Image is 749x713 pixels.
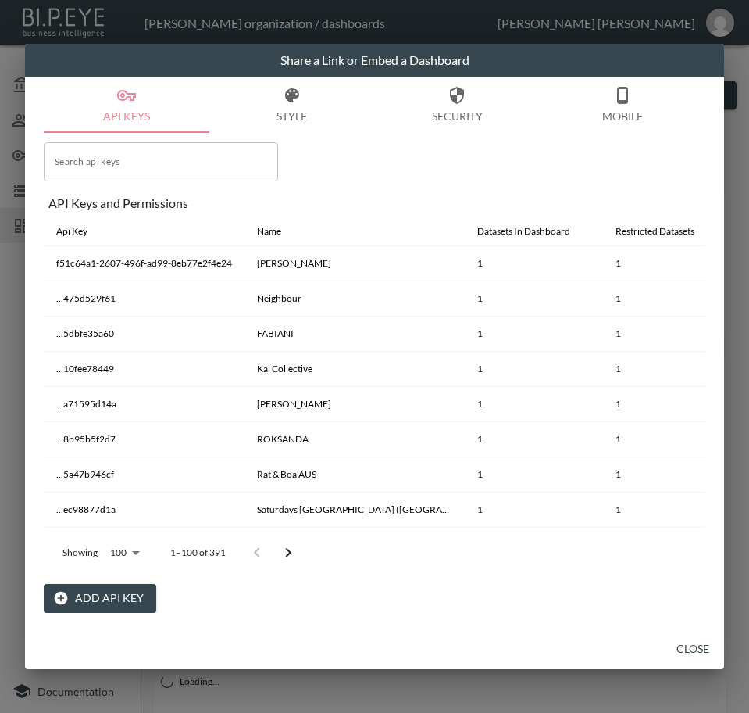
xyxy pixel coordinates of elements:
span: Api Key [56,222,108,241]
th: Yuzefi [244,528,465,563]
th: 1 [603,317,727,352]
th: ...10fee78449 [44,352,244,387]
th: 1 [603,528,727,563]
button: Style [209,77,375,133]
th: ...8b95b5f2d7 [44,422,244,457]
th: ...adb0f5124b [44,528,244,563]
button: API Keys [44,77,209,133]
th: 1 [603,493,727,528]
p: 1–100 of 391 [170,546,226,559]
th: ...5a47b946cf [44,457,244,493]
th: Saturdays NYC (Australia) [244,493,465,528]
span: Name [257,222,301,241]
div: API Keys and Permissions [48,195,705,210]
button: Go to next page [273,537,304,568]
th: Gillian Stevens [244,387,465,422]
div: Datasets In Dashboard [477,222,570,241]
th: 1 [603,387,727,422]
th: FABIANI [244,317,465,352]
p: Showing [62,546,98,559]
span: Datasets In Dashboard [477,222,590,241]
button: Add API Key [44,584,156,613]
div: 100 [104,543,145,563]
th: Rat & Boa AUS [244,457,465,493]
th: ...a71595d14a [44,387,244,422]
th: Kai Collective [244,352,465,387]
th: 1 [603,457,727,493]
th: 1 [465,246,603,281]
button: Close [668,635,718,664]
th: ...475d529f61 [44,281,244,317]
th: 1 [465,281,603,317]
th: ...ec98877d1a [44,493,244,528]
div: Restricted Datasets [615,222,694,241]
button: Security [375,77,540,133]
th: 1 [465,387,603,422]
th: 1 [603,422,727,457]
h2: Share a Link or Embed a Dashboard [25,44,724,77]
th: 1 [603,281,727,317]
th: Alex Mill [244,246,465,281]
div: Name [257,222,281,241]
th: 1 [603,246,727,281]
th: 1 [465,317,603,352]
th: ROKSANDA [244,422,465,457]
th: 1 [465,528,603,563]
th: ...5dbfe35a60 [44,317,244,352]
span: Restricted Datasets [615,222,715,241]
button: Mobile [540,77,705,133]
th: f51c64a1-2607-496f-ad99-8eb77e2f4e24 [44,246,244,281]
th: Neighbour [244,281,465,317]
th: 1 [465,422,603,457]
th: 1 [465,493,603,528]
th: 1 [603,352,727,387]
th: 1 [465,352,603,387]
th: 1 [465,457,603,493]
div: Api Key [56,222,87,241]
